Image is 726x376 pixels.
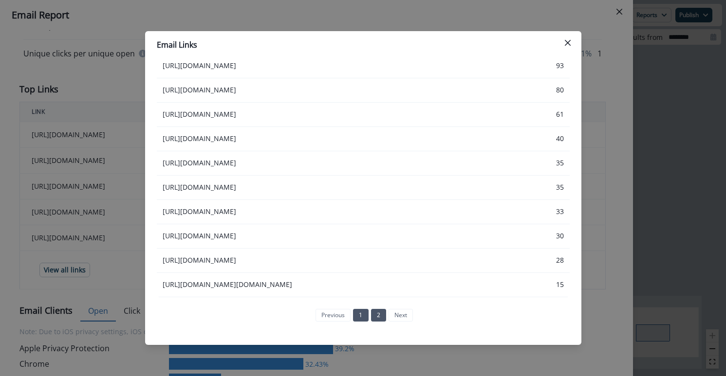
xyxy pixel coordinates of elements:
td: [URL][DOMAIN_NAME] [157,78,522,102]
td: [URL][DOMAIN_NAME] [157,175,522,199]
td: 93 [522,54,570,78]
button: Close [560,35,576,51]
td: 35 [522,151,570,175]
td: 30 [522,224,570,248]
td: 40 [522,126,570,151]
td: 61 [522,102,570,126]
td: [URL][DOMAIN_NAME] [157,151,522,175]
td: [URL][DOMAIN_NAME] [157,126,522,151]
td: 80 [522,78,570,102]
td: 35 [522,175,570,199]
td: [URL][DOMAIN_NAME] [157,199,522,224]
td: [URL][DOMAIN_NAME][DOMAIN_NAME] [157,272,522,297]
a: Page 2 [371,309,386,322]
td: 28 [522,248,570,272]
td: 15 [522,272,570,297]
p: Email Links [157,39,197,51]
a: Page 1 is your current page [353,309,368,322]
td: [URL][DOMAIN_NAME] [157,54,522,78]
td: [URL][DOMAIN_NAME] [157,102,522,126]
td: [URL][DOMAIN_NAME] [157,248,522,272]
ul: Pagination [313,309,413,322]
a: Next page [389,309,413,322]
td: [URL][DOMAIN_NAME] [157,224,522,248]
td: 33 [522,199,570,224]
